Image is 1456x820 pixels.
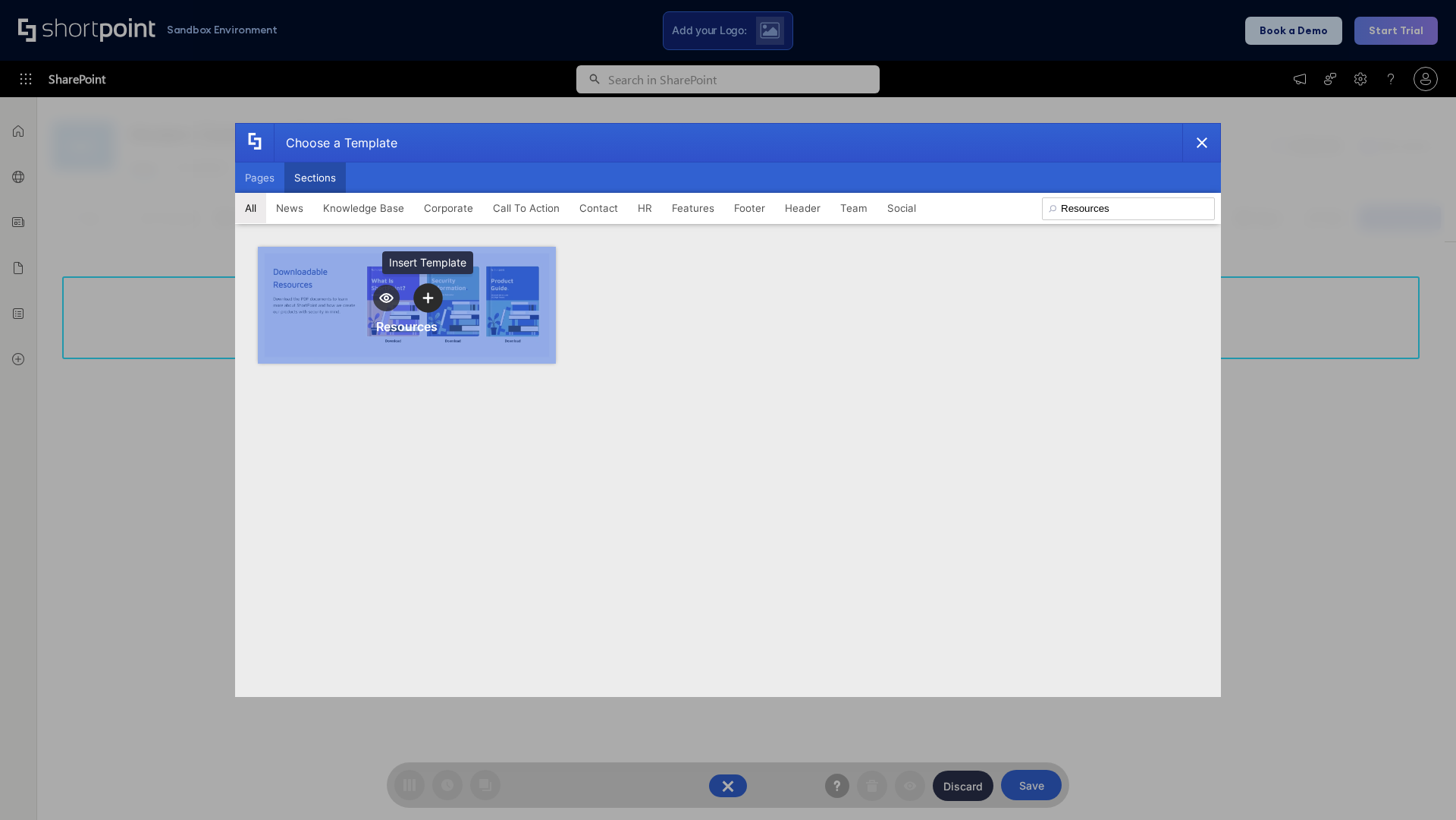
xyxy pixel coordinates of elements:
div: Resources [376,319,438,334]
button: News [266,193,313,223]
button: Team [830,193,877,223]
input: Search [1042,197,1215,220]
button: All [235,193,266,223]
button: Corporate [414,193,483,223]
iframe: Chat Widget [1380,747,1456,820]
div: template selector [235,123,1221,697]
button: Contact [570,193,628,223]
button: Sections [284,162,346,193]
button: Pages [235,162,284,193]
button: Footer [724,193,775,223]
button: Header [775,193,830,223]
button: Call To Action [483,193,570,223]
button: Features [662,193,724,223]
button: Knowledge Base [313,193,414,223]
div: Choose a Template [274,124,397,162]
button: Social [877,193,926,223]
button: HR [628,193,662,223]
